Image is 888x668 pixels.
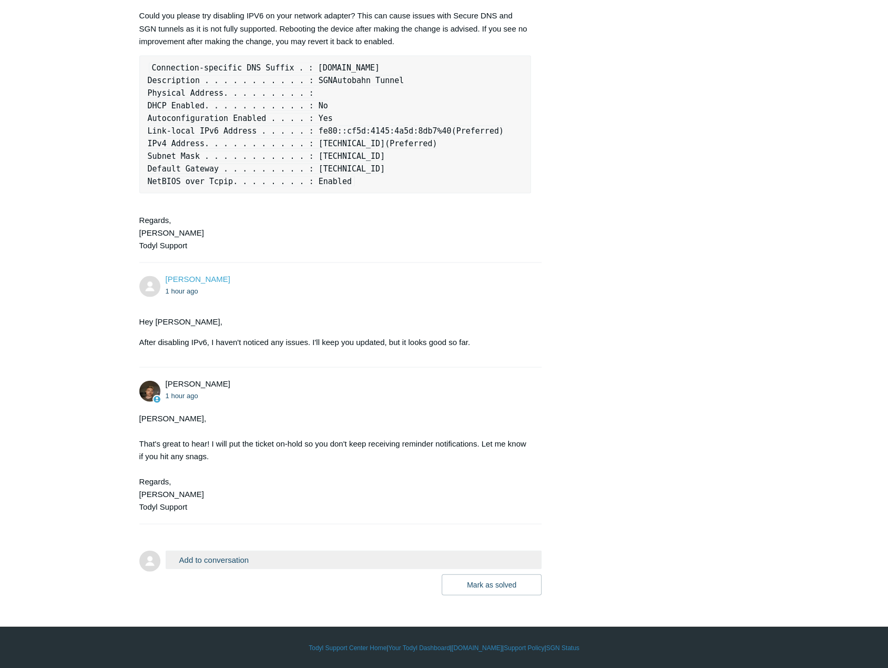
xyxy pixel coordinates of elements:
a: [PERSON_NAME] [166,274,230,283]
button: Mark as solved [442,574,542,595]
code: Connection-specific DNS Suffix . : [DOMAIN_NAME] Description . . . . . . . . . . . : SGNAutobahn ... [148,62,504,186]
div: | | | | [139,643,749,652]
time: 08/20/2025, 11:09 [166,287,198,295]
p: Hey [PERSON_NAME], [139,315,532,328]
span: Mitchell Glover [166,274,230,283]
a: SGN Status [546,643,579,652]
div: [PERSON_NAME], That's great to hear! I will put the ticket on-hold so you don't keep receiving re... [139,412,532,513]
button: Add to conversation [166,550,542,569]
a: Support Policy [504,643,544,652]
span: Andy Paull [166,379,230,388]
a: [DOMAIN_NAME] [452,643,502,652]
a: Todyl Support Center Home [309,643,386,652]
time: 08/20/2025, 11:15 [166,391,198,399]
p: After disabling IPv6, I haven't noticed any issues. I'll keep you updated, but it looks good so far. [139,336,532,348]
a: Your Todyl Dashboard [388,643,450,652]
